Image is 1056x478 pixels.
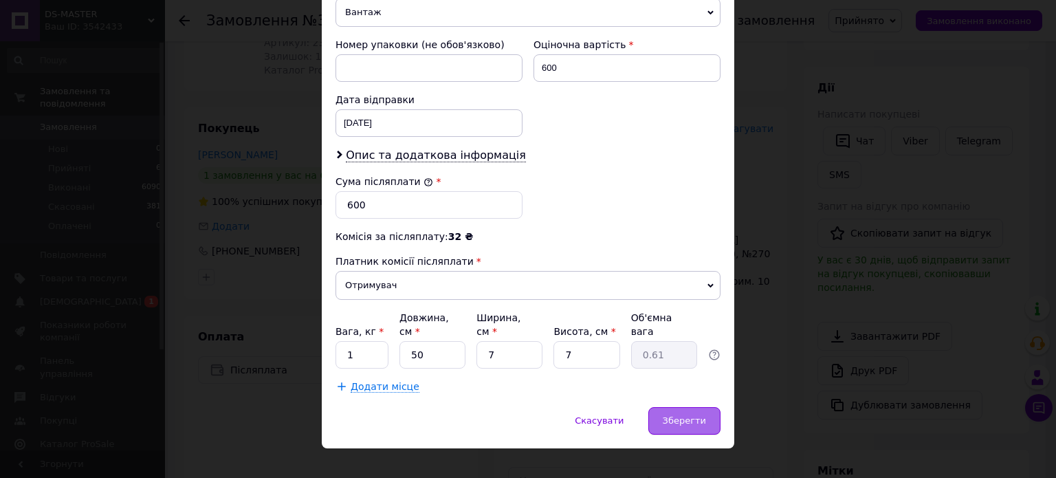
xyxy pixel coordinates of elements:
span: Опис та додаткова інформація [346,149,526,162]
label: Висота, см [553,326,615,337]
span: Платник комісії післяплати [335,256,474,267]
div: Комісія за післяплату: [335,230,720,243]
label: Сума післяплати [335,176,433,187]
div: Дата відправки [335,93,522,107]
span: 32 ₴ [448,231,473,242]
div: Оціночна вартість [533,38,720,52]
label: Вага, кг [335,326,384,337]
span: Скасувати [575,415,624,426]
div: Номер упаковки (не обов'язково) [335,38,522,52]
span: Додати місце [351,381,419,393]
span: Зберегти [663,415,706,426]
label: Довжина, см [399,312,449,337]
div: Об'ємна вага [631,311,697,338]
span: Отримувач [335,271,720,300]
label: Ширина, см [476,312,520,337]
